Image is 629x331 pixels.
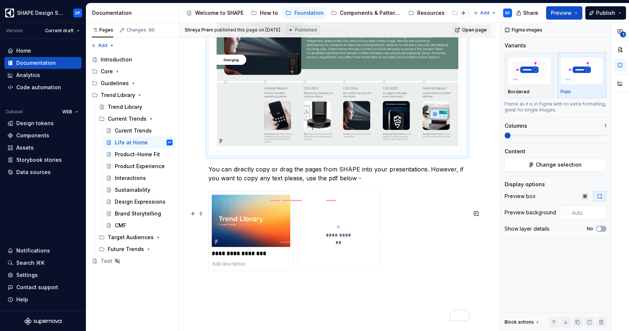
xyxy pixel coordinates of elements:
[42,26,83,36] button: Current draft
[596,9,615,17] span: Publish
[148,27,155,33] span: 85
[557,52,607,98] button: placeholderPlain
[115,174,146,182] div: Interactions
[462,27,487,33] span: Open page
[185,27,280,33] span: published this page on [DATE]
[4,81,81,93] a: Code automation
[89,54,175,267] div: Page tree
[89,255,175,267] a: Test
[16,296,28,303] div: Help
[103,125,175,137] a: Curent Trends
[480,10,489,16] span: Add
[453,25,490,35] a: Open page
[4,142,81,154] a: Assets
[405,7,448,19] a: Resources
[127,27,155,33] div: Changes
[115,198,165,205] div: Design Expressions
[103,208,175,220] a: Brand Storytelling
[505,10,510,16] div: SP
[16,120,54,127] div: Design tokens
[16,156,62,164] div: Storybook stories
[62,109,72,115] span: WEB
[101,56,132,63] div: Introduction
[96,243,175,255] div: Future Trends
[45,28,74,34] span: Current draft
[16,168,51,176] div: Data sources
[16,59,56,67] div: Documentation
[1,5,84,21] button: SHAPE Design SystemSP
[101,91,135,99] div: Trend Library
[536,161,582,168] span: Change selection
[4,130,81,141] a: Components
[4,154,81,166] a: Storybook stories
[260,9,278,17] div: How to
[505,148,525,155] div: Content
[471,8,499,18] button: Add
[115,127,152,134] div: Curent Trends
[103,184,175,196] a: Sustainability
[101,80,129,87] div: Guidelines
[103,172,175,184] a: Interactions
[115,163,165,170] div: Product Experience
[505,225,549,233] div: Show layer details
[16,247,50,254] div: Notifications
[115,151,160,158] div: Product-Home Fit
[546,6,582,20] button: Preview
[24,318,61,325] svg: Supernova Logo
[569,206,606,219] input: Auto
[16,71,40,79] div: Analytics
[561,89,571,95] p: Plain
[108,115,147,123] div: Current Trends
[282,7,327,19] a: Foundation
[6,28,23,34] div: Version
[4,57,81,69] a: Documentation
[4,117,81,129] a: Design tokens
[103,196,175,208] a: Design Expressions
[4,269,81,281] a: Settings
[101,68,113,75] div: Core
[505,317,541,327] div: Block actions
[185,27,213,33] span: Shreya Prem
[505,42,526,49] div: Variants
[294,9,324,17] div: Foundation
[340,9,401,17] div: Components & Patterns
[4,257,81,269] button: Search ⌘K
[108,245,144,253] div: Future Trends
[92,27,113,33] div: Pages
[561,57,603,84] img: placeholder
[103,220,175,231] a: CMF
[585,6,626,20] button: Publish
[5,9,14,17] img: 1131f18f-9b94-42a4-847a-eabb54481545.png
[16,84,61,91] div: Code automation
[115,222,126,229] div: CMF
[16,47,31,54] div: Home
[89,77,175,89] div: Guidelines
[212,195,290,247] img: bcf04ee0-10c1-4111-ba8b-767cb72c82bb.png
[4,245,81,257] button: Notifications
[89,89,175,101] div: Trend Library
[115,186,150,194] div: Sustainability
[4,69,81,81] a: Analytics
[4,166,81,178] a: Data sources
[96,231,175,243] div: Target Audiences
[328,7,404,19] a: Components & Patterns
[183,6,469,20] div: Page tree
[523,9,538,17] span: Share
[551,9,572,17] span: Preview
[101,257,112,265] div: Test
[108,103,142,111] div: Trend Library
[248,7,281,19] a: How to
[89,66,175,77] div: Core
[103,148,175,160] a: Product-Home Fit
[512,6,543,20] button: Share
[505,122,527,130] div: Columns
[505,101,606,113] div: Frame as it is in Figma with no extra formatting, great for single images.
[605,123,606,129] p: 1
[195,9,244,17] div: Welcome to SHAPE
[103,137,175,148] a: Life at HomeSP
[59,107,81,117] button: WEB
[587,226,593,232] label: No
[16,259,44,267] div: Search ⌘K
[505,158,606,171] button: Change selection
[183,7,247,19] a: Welcome to SHAPE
